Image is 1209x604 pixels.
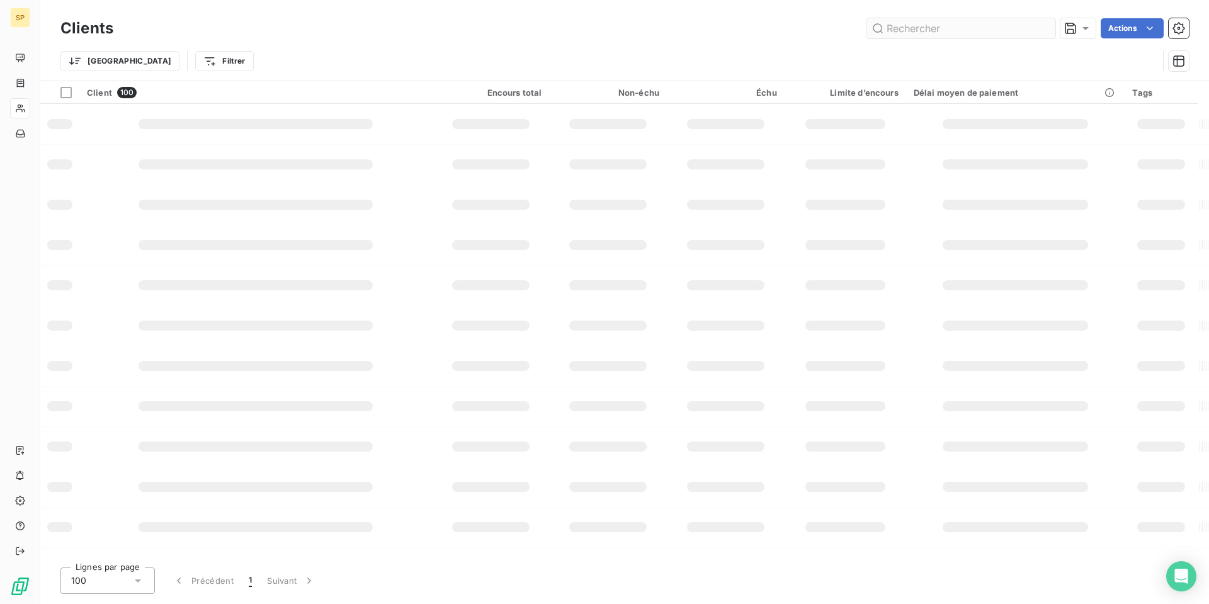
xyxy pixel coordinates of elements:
[249,574,252,587] span: 1
[674,88,777,98] div: Échu
[914,88,1118,98] div: Délai moyen de paiement
[1101,18,1164,38] button: Actions
[259,567,323,594] button: Suivant
[866,18,1055,38] input: Rechercher
[87,88,112,98] span: Client
[241,567,259,594] button: 1
[10,576,30,596] img: Logo LeanPay
[10,8,30,28] div: SP
[557,88,659,98] div: Non-échu
[440,88,542,98] div: Encours total
[60,51,179,71] button: [GEOGRAPHIC_DATA]
[1166,561,1196,591] div: Open Intercom Messenger
[165,567,241,594] button: Précédent
[117,87,137,98] span: 100
[71,574,86,587] span: 100
[195,51,253,71] button: Filtrer
[60,17,113,40] h3: Clients
[792,88,899,98] div: Limite d’encours
[1132,88,1190,98] div: Tags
